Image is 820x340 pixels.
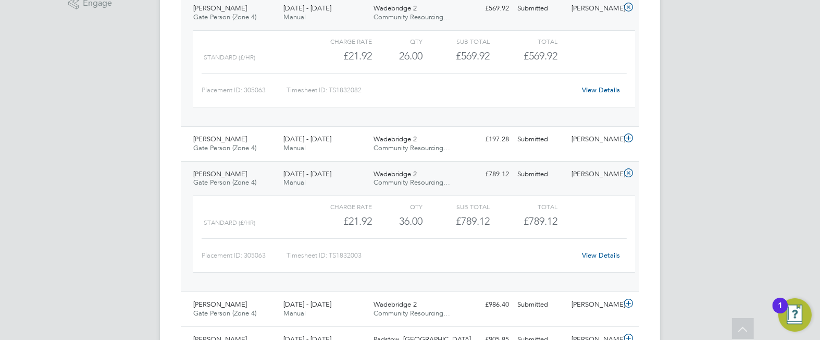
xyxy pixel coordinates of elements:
[202,82,287,99] div: Placement ID: 305063
[305,47,372,65] div: £21.92
[372,47,423,65] div: 26.00
[193,169,247,178] span: [PERSON_NAME]
[423,213,490,230] div: £789.12
[374,300,417,309] span: Wadebridge 2
[374,309,450,318] span: Community Resourcing…
[305,200,372,213] div: Charge rate
[490,200,557,213] div: Total
[204,219,255,226] span: Standard (£/HR)
[193,300,247,309] span: [PERSON_NAME]
[374,169,417,178] span: Wadebridge 2
[283,13,306,21] span: Manual
[202,247,287,264] div: Placement ID: 305063
[778,298,812,332] button: Open Resource Center, 1 new notification
[305,213,372,230] div: £21.92
[513,166,567,183] div: Submitted
[778,306,782,319] div: 1
[374,4,417,13] span: Wadebridge 2
[459,131,513,148] div: £197.28
[374,178,450,187] span: Community Resourcing…
[567,296,622,313] div: [PERSON_NAME]
[287,247,576,264] div: Timesheet ID: TS1832003
[490,35,557,47] div: Total
[287,82,576,99] div: Timesheet ID: TS1832082
[423,200,490,213] div: Sub Total
[283,143,306,152] span: Manual
[423,47,490,65] div: £569.92
[567,131,622,148] div: [PERSON_NAME]
[513,131,567,148] div: Submitted
[513,296,567,313] div: Submitted
[459,296,513,313] div: £986.40
[423,35,490,47] div: Sub Total
[193,4,247,13] span: [PERSON_NAME]
[193,135,247,143] span: [PERSON_NAME]
[582,251,620,260] a: View Details
[374,13,450,21] span: Community Resourcing…
[283,135,331,143] span: [DATE] - [DATE]
[204,54,255,61] span: Standard (£/HR)
[372,213,423,230] div: 36.00
[372,200,423,213] div: QTY
[374,143,450,152] span: Community Resourcing…
[193,13,256,21] span: Gate Person (Zone 4)
[374,135,417,143] span: Wadebridge 2
[283,178,306,187] span: Manual
[193,309,256,318] span: Gate Person (Zone 4)
[372,35,423,47] div: QTY
[283,300,331,309] span: [DATE] - [DATE]
[283,169,331,178] span: [DATE] - [DATE]
[582,86,620,94] a: View Details
[283,309,306,318] span: Manual
[567,166,622,183] div: [PERSON_NAME]
[305,35,372,47] div: Charge rate
[459,166,513,183] div: £789.12
[193,143,256,152] span: Gate Person (Zone 4)
[283,4,331,13] span: [DATE] - [DATE]
[193,178,256,187] span: Gate Person (Zone 4)
[524,215,557,227] span: £789.12
[524,50,557,62] span: £569.92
